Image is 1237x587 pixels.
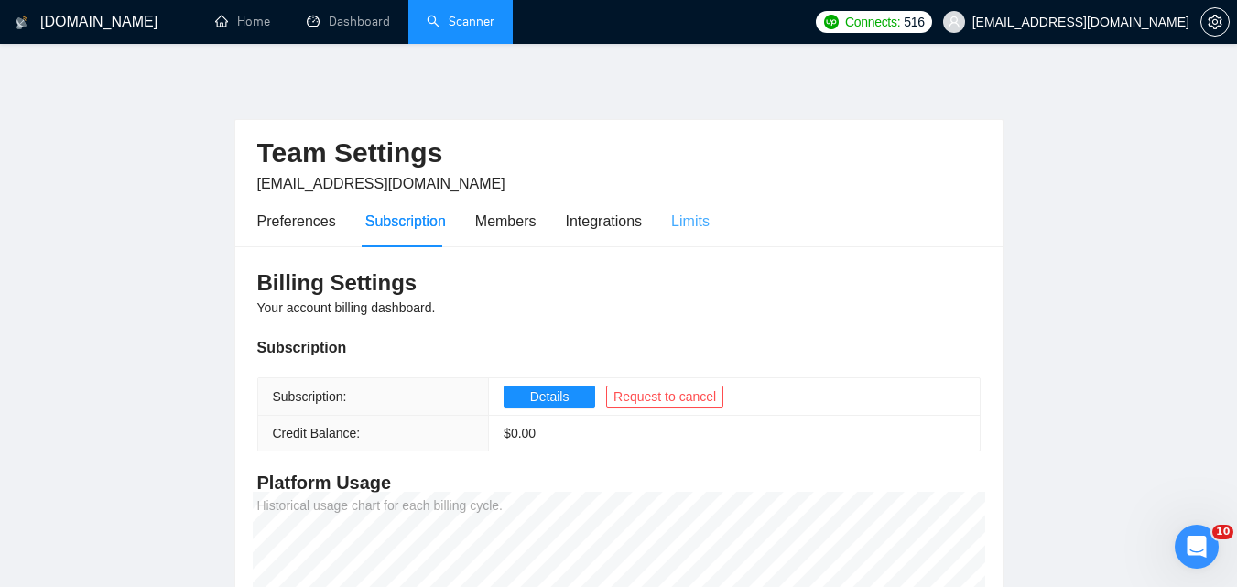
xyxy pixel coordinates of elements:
span: Request to cancel [613,386,716,407]
h3: Billing Settings [257,268,981,298]
button: Details [504,386,595,408]
img: logo [16,8,28,38]
span: Your account billing dashboard. [257,300,436,315]
div: Subscription [257,336,981,359]
span: setting [1201,15,1229,29]
button: Request to cancel [606,386,723,408]
div: Preferences [257,210,336,233]
a: searchScanner [427,14,494,29]
span: 10 [1212,525,1233,539]
span: [EMAIL_ADDRESS][DOMAIN_NAME] [257,176,505,191]
h4: Platform Usage [257,470,981,495]
span: user [948,16,960,28]
span: $ 0.00 [504,426,536,440]
span: Credit Balance: [273,426,361,440]
a: setting [1200,15,1230,29]
button: setting [1200,7,1230,37]
h2: Team Settings [257,135,981,172]
span: Subscription: [273,389,347,404]
div: Members [475,210,537,233]
img: upwork-logo.png [824,15,839,29]
span: Details [530,386,570,407]
div: Subscription [365,210,446,233]
div: Limits [671,210,710,233]
span: 516 [904,12,924,32]
span: Connects: [845,12,900,32]
a: homeHome [215,14,270,29]
iframe: Intercom live chat [1175,525,1219,569]
div: Integrations [566,210,643,233]
a: dashboardDashboard [307,14,390,29]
